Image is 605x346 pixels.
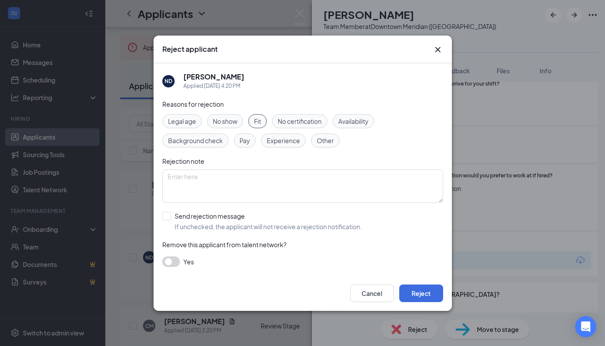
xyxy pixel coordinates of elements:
[267,136,300,145] span: Experience
[575,316,596,337] div: Open Intercom Messenger
[162,100,224,108] span: Reasons for rejection
[213,116,237,126] span: No show
[433,44,443,55] button: Close
[183,72,244,82] h5: [PERSON_NAME]
[278,116,322,126] span: No certification
[350,285,394,302] button: Cancel
[317,136,334,145] span: Other
[168,136,223,145] span: Background check
[183,256,194,267] span: Yes
[399,285,443,302] button: Reject
[338,116,369,126] span: Availability
[433,44,443,55] svg: Cross
[168,116,196,126] span: Legal age
[183,82,244,90] div: Applied [DATE] 4:20 PM
[162,44,218,54] h3: Reject applicant
[254,116,261,126] span: Fit
[240,136,250,145] span: Pay
[165,77,172,85] div: ND
[162,157,204,165] span: Rejection note
[162,241,286,249] span: Remove this applicant from talent network?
